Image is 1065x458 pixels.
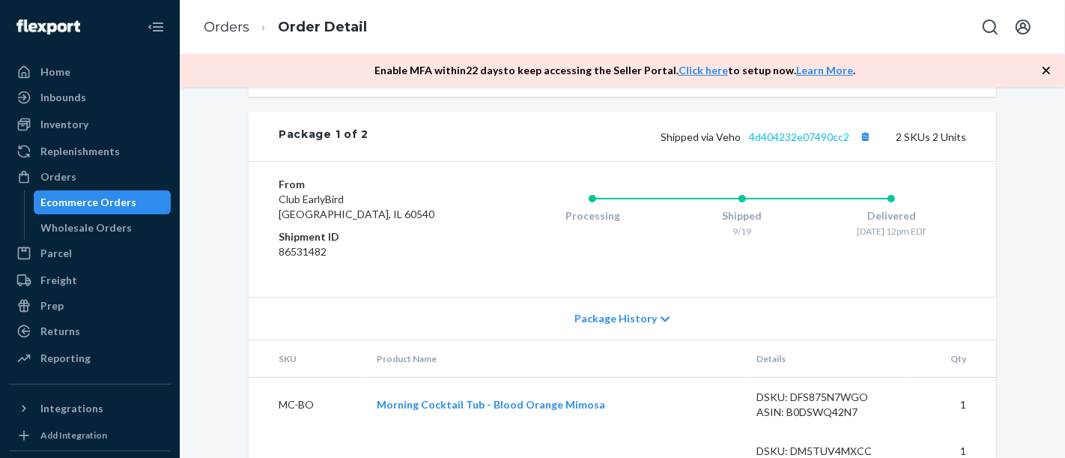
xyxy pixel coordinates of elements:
a: Orders [9,165,171,189]
div: Freight [40,273,77,288]
div: 9/19 [667,225,817,238]
a: Order Detail [278,19,367,35]
a: Add Integration [9,427,171,445]
a: Orders [204,19,249,35]
th: SKU [249,340,365,378]
div: [DATE] 12pm EDT [816,225,966,238]
button: Close Navigation [141,12,171,42]
a: Prep [9,294,171,318]
div: Prep [40,298,64,313]
a: Inbounds [9,85,171,109]
button: Integrations [9,397,171,421]
th: Product Name [365,340,744,378]
td: MC-BO [249,378,365,433]
div: Integrations [40,401,103,416]
div: Inventory [40,117,88,132]
a: Replenishments [9,139,171,163]
dd: 86531482 [279,244,458,259]
button: Copy tracking number [855,127,875,146]
p: Enable MFA within 22 days to keep accessing the Seller Portal. to setup now. . [374,63,855,78]
div: Ecommerce Orders [41,195,137,210]
div: DSKU: DFS875N7WGO [757,390,898,405]
button: Open Search Box [975,12,1005,42]
div: Parcel [40,246,72,261]
a: Parcel [9,241,171,265]
ol: breadcrumbs [192,5,379,49]
div: Reporting [40,351,91,366]
div: Shipped [667,208,817,223]
a: Wholesale Orders [34,216,172,240]
th: Qty [909,340,996,378]
span: Shipped via Veho [661,130,875,143]
a: Reporting [9,346,171,370]
a: Learn More [796,64,853,76]
div: Orders [40,169,76,184]
td: 1 [909,378,996,433]
button: Open account menu [1008,12,1038,42]
dt: Shipment ID [279,229,458,244]
a: Inventory [9,112,171,136]
img: Flexport logo [16,19,80,34]
a: Freight [9,268,171,292]
a: 4d404232e07490cc2 [749,130,849,143]
a: Home [9,60,171,84]
a: Morning Cocktail Tub - Blood Orange Mimosa [377,398,605,411]
dt: From [279,177,458,192]
th: Details [745,340,910,378]
div: Package 1 of 2 [279,127,368,146]
div: Wholesale Orders [41,220,133,235]
div: Inbounds [40,90,86,105]
div: Home [40,64,70,79]
div: Delivered [816,208,966,223]
div: 2 SKUs 2 Units [368,127,966,146]
span: Club EarlyBird [GEOGRAPHIC_DATA], IL 60540 [279,193,434,220]
div: Processing [518,208,667,223]
span: Package History [574,311,657,326]
div: Returns [40,324,80,339]
a: Ecommerce Orders [34,190,172,214]
div: ASIN: B0DSWQ42N7 [757,405,898,420]
a: Click here [679,64,728,76]
div: Replenishments [40,144,120,159]
div: Add Integration [40,429,107,442]
a: Returns [9,319,171,343]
